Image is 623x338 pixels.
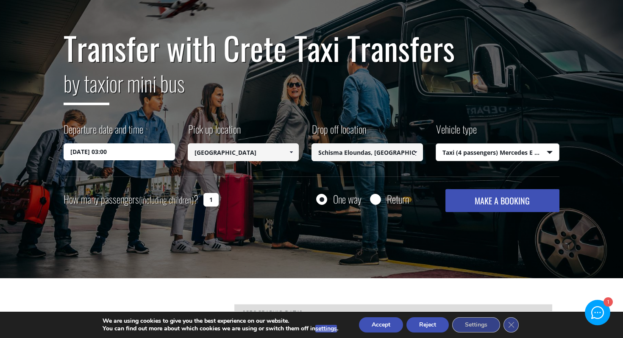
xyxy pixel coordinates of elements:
[311,122,366,143] label: Drop off location
[436,122,477,143] label: Vehicle type
[64,122,143,143] label: Departure date and time
[64,66,559,112] h2: or mini bus
[64,67,109,105] span: by taxi
[406,317,449,332] button: Reject
[445,189,559,212] button: MAKE A BOOKING
[387,194,409,204] label: Return
[436,144,559,162] span: Taxi (4 passengers) Mercedes E Class
[359,317,403,332] button: Accept
[103,317,338,325] p: We are using cookies to give you the best experience on our website.
[311,143,423,161] input: Select drop-off location
[284,143,298,161] a: Show All Items
[188,143,299,161] input: Select pickup location
[103,325,338,332] p: You can find out more about which cookies we are using or switch them off in .
[408,143,422,161] a: Show All Items
[64,30,559,66] h1: Transfer with Crete Taxi Transfers
[234,304,552,323] div: [GEOGRAPHIC_DATA]
[315,325,337,332] button: settings
[452,317,500,332] button: Settings
[64,189,198,210] label: How many passengers ?
[503,317,519,332] button: Close GDPR Cookie Banner
[333,194,362,204] label: One way
[139,193,194,206] small: (including children)
[188,122,241,143] label: Pick up location
[604,297,613,307] div: 1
